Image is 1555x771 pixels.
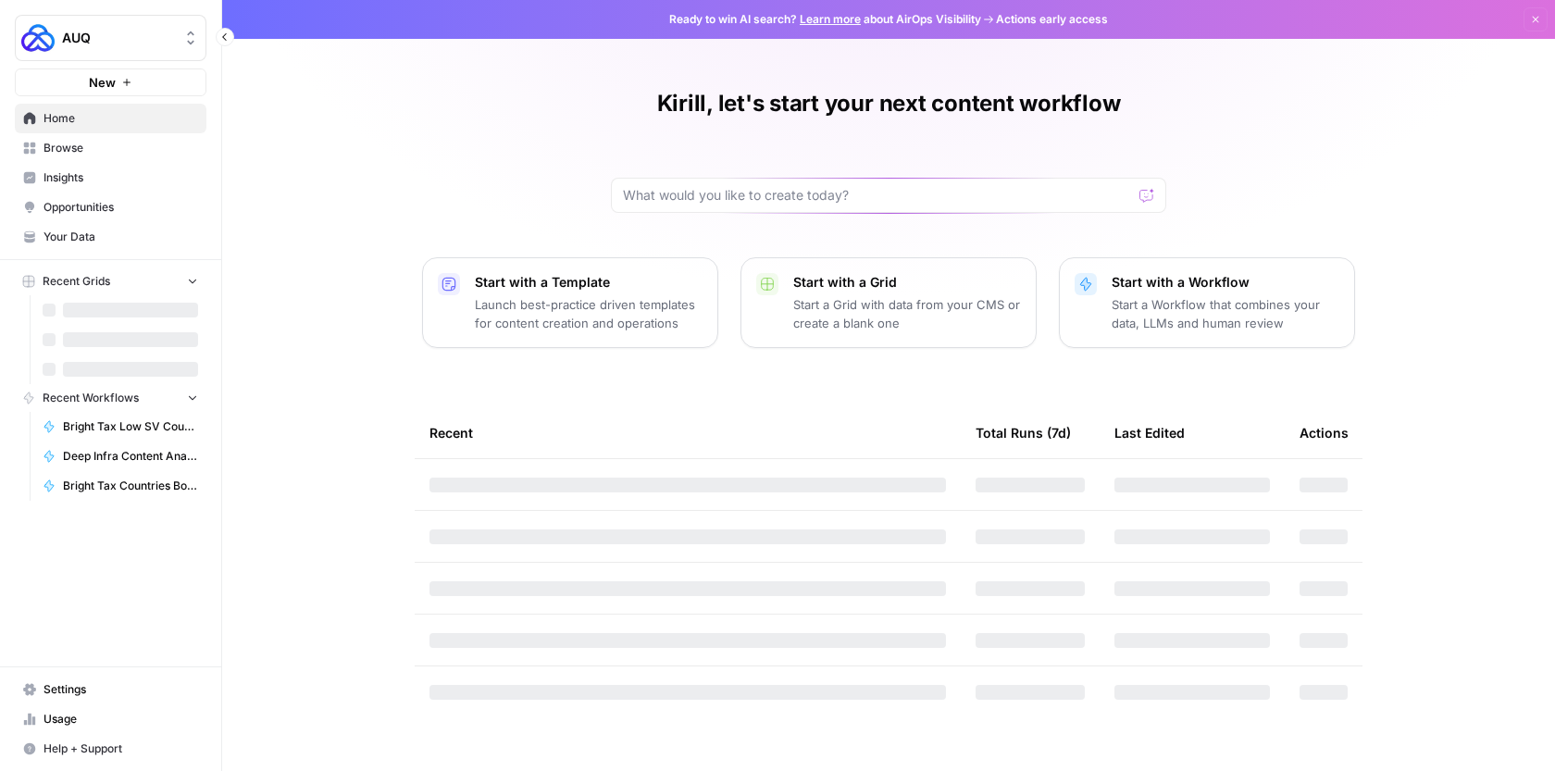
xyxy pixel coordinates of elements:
[740,257,1037,348] button: Start with a GridStart a Grid with data from your CMS or create a blank one
[63,478,198,494] span: Bright Tax Countries Bottom Tier
[62,29,174,47] span: AUQ
[44,169,198,186] span: Insights
[475,273,703,292] p: Start with a Template
[1114,407,1185,458] div: Last Edited
[15,193,206,222] a: Opportunities
[793,295,1021,332] p: Start a Grid with data from your CMS or create a blank one
[63,448,198,465] span: Deep Infra Content Analysis
[429,407,946,458] div: Recent
[1300,407,1349,458] div: Actions
[15,15,206,61] button: Workspace: AUQ
[976,407,1071,458] div: Total Runs (7d)
[44,229,198,245] span: Your Data
[15,675,206,704] a: Settings
[34,441,206,471] a: Deep Infra Content Analysis
[44,740,198,757] span: Help + Support
[793,273,1021,292] p: Start with a Grid
[15,133,206,163] a: Browse
[800,12,861,26] a: Learn more
[44,110,198,127] span: Home
[15,734,206,764] button: Help + Support
[15,267,206,295] button: Recent Grids
[43,273,110,290] span: Recent Grids
[996,11,1108,28] span: Actions early access
[1112,295,1339,332] p: Start a Workflow that combines your data, LLMs and human review
[43,390,139,406] span: Recent Workflows
[21,21,55,55] img: AUQ Logo
[63,418,198,435] span: Bright Tax Low SV Countries
[44,681,198,698] span: Settings
[15,222,206,252] a: Your Data
[15,68,206,96] button: New
[1059,257,1355,348] button: Start with a WorkflowStart a Workflow that combines your data, LLMs and human review
[475,295,703,332] p: Launch best-practice driven templates for content creation and operations
[657,89,1121,118] h1: Kirill, let's start your next content workflow
[1112,273,1339,292] p: Start with a Workflow
[15,104,206,133] a: Home
[34,471,206,501] a: Bright Tax Countries Bottom Tier
[422,257,718,348] button: Start with a TemplateLaunch best-practice driven templates for content creation and operations
[44,711,198,727] span: Usage
[15,384,206,412] button: Recent Workflows
[669,11,981,28] span: Ready to win AI search? about AirOps Visibility
[15,163,206,193] a: Insights
[15,704,206,734] a: Usage
[89,73,116,92] span: New
[44,140,198,156] span: Browse
[34,412,206,441] a: Bright Tax Low SV Countries
[623,186,1132,205] input: What would you like to create today?
[44,199,198,216] span: Opportunities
